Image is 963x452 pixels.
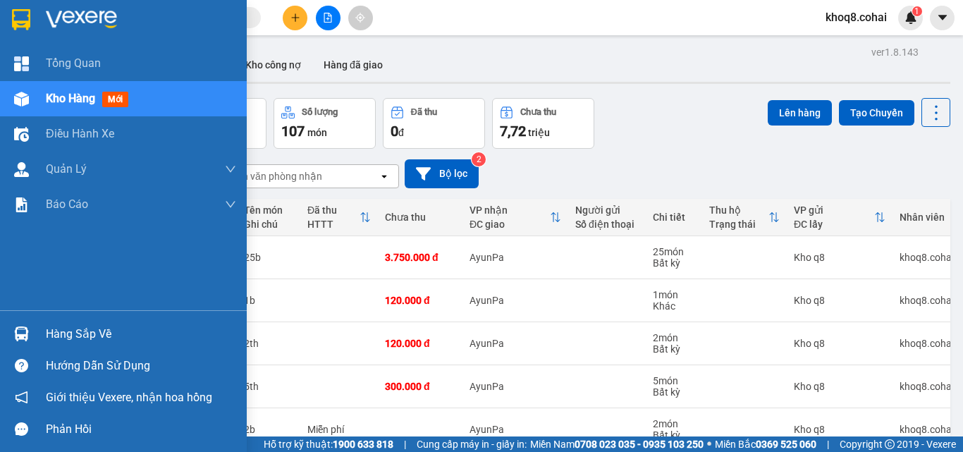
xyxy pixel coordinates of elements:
[500,123,526,140] span: 7,72
[472,152,486,166] sup: 2
[14,127,29,142] img: warehouse-icon
[398,127,404,138] span: đ
[244,295,293,306] div: 1b
[653,418,695,429] div: 2 món
[14,56,29,71] img: dashboard-icon
[244,424,293,435] div: 2b
[904,11,917,24] img: icon-new-feature
[900,424,954,435] div: khoq8.cohai
[653,375,695,386] div: 5 món
[885,439,895,449] span: copyright
[244,252,293,263] div: 25b
[244,204,293,216] div: Tên món
[653,429,695,441] div: Bất kỳ
[794,338,885,349] div: Kho q8
[348,6,373,30] button: aim
[715,436,816,452] span: Miền Bắc
[470,252,561,263] div: AyunPa
[936,11,949,24] span: caret-down
[46,160,87,178] span: Quản Lý
[274,98,376,149] button: Số lượng107món
[930,6,955,30] button: caret-down
[653,257,695,269] div: Bất kỳ
[290,13,300,23] span: plus
[225,199,236,210] span: down
[383,98,485,149] button: Đã thu0đ
[900,212,954,223] div: Nhân viên
[794,219,874,230] div: ĐC lấy
[470,381,561,392] div: AyunPa
[379,171,390,182] svg: open
[417,436,527,452] span: Cung cấp máy in - giấy in:
[244,338,293,349] div: 2th
[794,424,885,435] div: Kho q8
[225,169,322,183] div: Chọn văn phòng nhận
[653,300,695,312] div: Khác
[14,326,29,341] img: warehouse-icon
[462,199,568,236] th: Toggle SortBy
[575,439,704,450] strong: 0708 023 035 - 0935 103 250
[307,204,360,216] div: Đã thu
[470,295,561,306] div: AyunPa
[794,295,885,306] div: Kho q8
[281,123,305,140] span: 107
[794,252,885,263] div: Kho q8
[912,6,922,16] sup: 1
[46,54,101,72] span: Tổng Quan
[244,381,293,392] div: 5th
[492,98,594,149] button: Chưa thu7,72 triệu
[709,204,768,216] div: Thu hộ
[756,439,816,450] strong: 0369 525 060
[653,386,695,398] div: Bất kỳ
[653,212,695,223] div: Chi tiết
[323,13,333,23] span: file-add
[470,204,550,216] div: VP nhận
[46,92,95,105] span: Kho hàng
[794,204,874,216] div: VP gửi
[709,219,768,230] div: Trạng thái
[46,195,88,213] span: Báo cáo
[653,332,695,343] div: 2 món
[827,436,829,452] span: |
[14,92,29,106] img: warehouse-icon
[900,295,954,306] div: khoq8.cohai
[307,424,371,435] div: Miễn phí
[307,127,327,138] span: món
[15,359,28,372] span: question-circle
[333,439,393,450] strong: 1900 633 818
[385,381,455,392] div: 300.000 đ
[385,212,455,223] div: Chưa thu
[528,127,550,138] span: triệu
[411,107,437,117] div: Đã thu
[14,197,29,212] img: solution-icon
[46,125,114,142] span: Điều hành xe
[405,159,479,188] button: Bộ lọc
[575,204,639,216] div: Người gửi
[653,246,695,257] div: 25 món
[404,436,406,452] span: |
[244,219,293,230] div: Ghi chú
[653,343,695,355] div: Bất kỳ
[814,8,898,26] span: khoq8.cohai
[355,13,365,23] span: aim
[307,219,360,230] div: HTTT
[14,162,29,177] img: warehouse-icon
[900,381,954,392] div: khoq8.cohai
[15,422,28,436] span: message
[530,436,704,452] span: Miền Nam
[385,338,455,349] div: 120.000 đ
[12,9,30,30] img: logo-vxr
[46,419,236,440] div: Phản hồi
[302,107,338,117] div: Số lượng
[839,100,914,126] button: Tạo Chuyến
[102,92,128,107] span: mới
[283,6,307,30] button: plus
[900,252,954,263] div: khoq8.cohai
[264,436,393,452] span: Hỗ trợ kỹ thuật:
[871,44,919,60] div: ver 1.8.143
[787,199,893,236] th: Toggle SortBy
[46,324,236,345] div: Hàng sắp về
[391,123,398,140] span: 0
[470,338,561,349] div: AyunPa
[316,6,341,30] button: file-add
